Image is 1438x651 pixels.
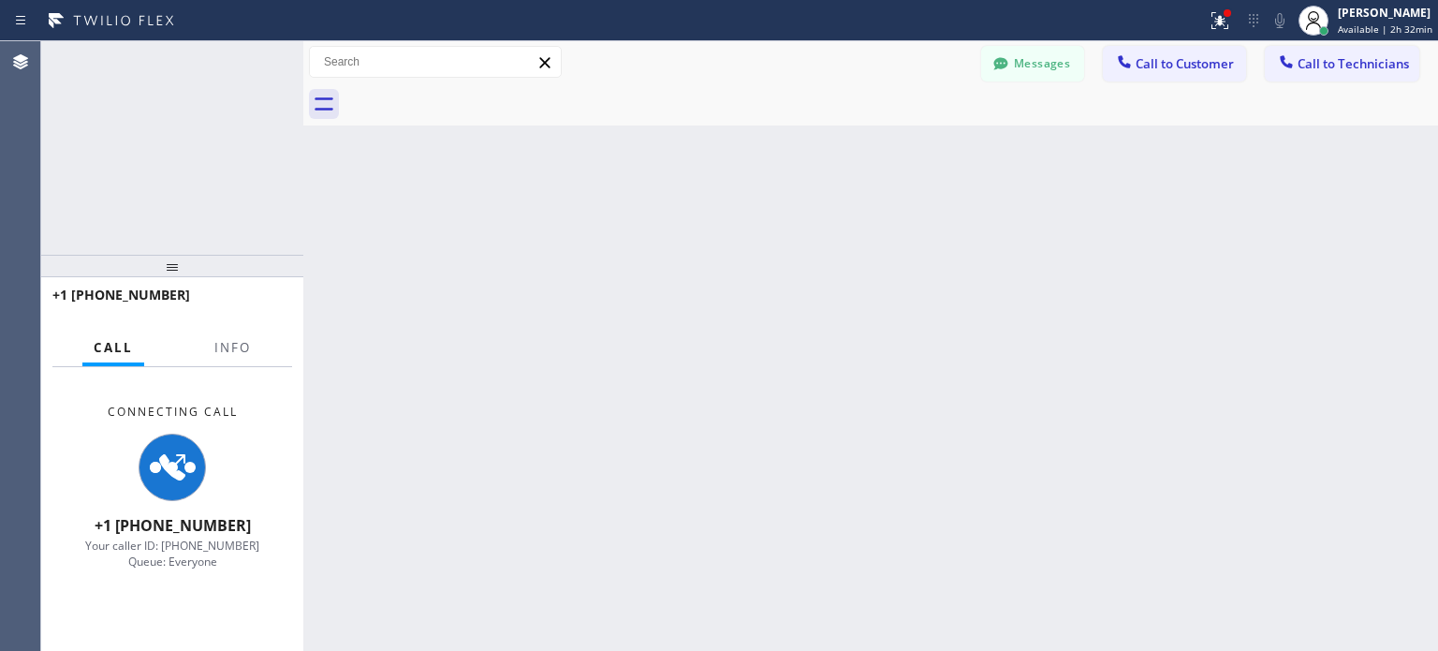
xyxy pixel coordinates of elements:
[1338,22,1432,36] span: Available | 2h 32min
[1265,46,1419,81] button: Call to Technicians
[82,330,144,366] button: Call
[1338,5,1432,21] div: [PERSON_NAME]
[85,538,259,570] span: Your caller ID: [PHONE_NUMBER] Queue: Everyone
[981,46,1084,81] button: Messages
[1136,55,1234,72] span: Call to Customer
[203,330,262,366] button: Info
[1267,7,1293,34] button: Mute
[1103,46,1246,81] button: Call to Customer
[310,47,561,77] input: Search
[1298,55,1409,72] span: Call to Technicians
[108,404,238,420] span: Connecting Call
[214,339,251,356] span: Info
[52,286,190,303] span: +1 [PHONE_NUMBER]
[94,339,133,356] span: Call
[95,515,251,536] span: +1 [PHONE_NUMBER]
